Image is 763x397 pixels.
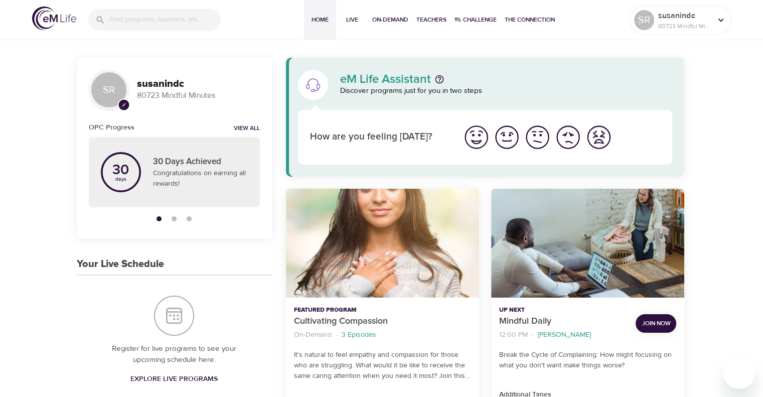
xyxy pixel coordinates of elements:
p: How are you feeling [DATE]? [310,130,449,145]
p: Mindful Daily [499,315,628,328]
img: bad [554,123,582,151]
img: logo [32,7,76,30]
p: It’s natural to feel empathy and compassion for those who are struggling. What would it be like t... [294,350,471,381]
li: · [532,328,534,342]
p: days [112,177,129,181]
nav: breadcrumb [499,328,628,342]
p: [PERSON_NAME] [538,330,591,340]
span: Home [308,15,332,25]
span: Join Now [642,318,670,329]
button: I'm feeling worst [583,122,614,153]
p: Discover programs just for you in two steps [340,85,673,97]
span: Explore Live Programs [130,373,218,385]
li: · [336,328,338,342]
button: Cultivating Compassion [286,189,479,298]
nav: breadcrumb [294,328,471,342]
p: Up Next [499,306,628,315]
p: Cultivating Compassion [294,315,471,328]
button: I'm feeling good [492,122,522,153]
iframe: Button to launch messaging window [723,357,755,389]
button: Join Now [636,314,676,333]
button: Mindful Daily [491,189,684,298]
span: Teachers [416,15,446,25]
div: SR [89,70,129,110]
h6: OPC Progress [89,122,134,133]
a: View all notifications [234,124,260,133]
input: Find programs, teachers, etc... [109,9,221,31]
p: susanindc [658,10,711,22]
p: 80723 Mindful Minutes [658,22,711,31]
p: Featured Program [294,306,471,315]
button: I'm feeling great [461,122,492,153]
img: great [463,123,490,151]
img: Your Live Schedule [154,296,194,336]
div: SR [634,10,654,30]
button: I'm feeling ok [522,122,553,153]
p: Congratulations on earning all rewards! [153,168,248,189]
img: worst [585,123,613,151]
a: Explore Live Programs [126,370,222,388]
p: 12:00 PM [499,330,528,340]
p: On-Demand [294,330,332,340]
p: eM Life Assistant [340,73,431,85]
span: The Connection [505,15,555,25]
span: Live [340,15,364,25]
p: Break the Cycle of Complaining: How might focusing on what you don't want make things worse? [499,350,676,371]
h3: susanindc [137,78,260,90]
img: ok [524,123,551,151]
img: eM Life Assistant [305,77,321,93]
h3: Your Live Schedule [77,258,164,270]
p: 3 Episodes [342,330,376,340]
span: On-Demand [372,15,408,25]
p: 30 [112,163,129,177]
button: I'm feeling bad [553,122,583,153]
p: 30 Days Achieved [153,156,248,169]
p: 80723 Mindful Minutes [137,90,260,101]
span: 1% Challenge [454,15,497,25]
p: Register for live programs to see your upcoming schedule here. [97,343,252,366]
img: good [493,123,521,151]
